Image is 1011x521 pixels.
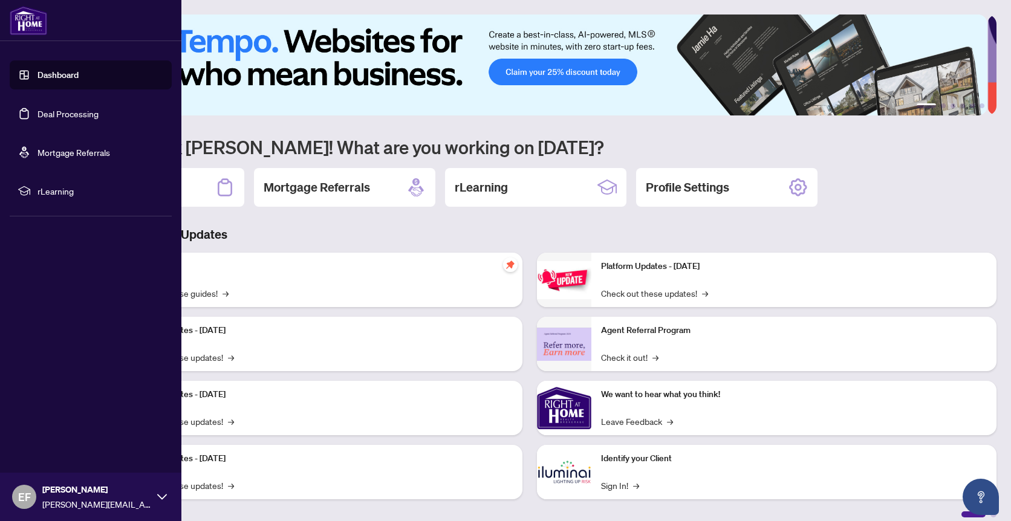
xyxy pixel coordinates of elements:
[63,135,996,158] h1: Welcome back [PERSON_NAME]! What are you working on [DATE]?
[42,483,151,496] span: [PERSON_NAME]
[127,452,513,465] p: Platform Updates - [DATE]
[601,324,987,337] p: Agent Referral Program
[503,257,518,272] span: pushpin
[601,388,987,401] p: We want to hear what you think!
[127,324,513,337] p: Platform Updates - [DATE]
[601,452,987,465] p: Identify your Client
[941,103,946,108] button: 2
[228,351,234,364] span: →
[10,6,47,35] img: logo
[228,415,234,428] span: →
[37,184,163,198] span: rLearning
[601,479,639,492] a: Sign In!→
[455,179,508,196] h2: rLearning
[951,103,955,108] button: 3
[537,381,591,435] img: We want to hear what you think!
[667,415,673,428] span: →
[537,261,591,299] img: Platform Updates - June 23, 2025
[963,479,999,515] button: Open asap
[37,108,99,119] a: Deal Processing
[63,226,996,243] h3: Brokerage & Industry Updates
[601,260,987,273] p: Platform Updates - [DATE]
[228,479,234,492] span: →
[223,286,229,300] span: →
[917,103,936,108] button: 1
[601,286,708,300] a: Check out these updates!→
[652,351,658,364] span: →
[127,260,513,273] p: Self-Help
[601,415,673,428] a: Leave Feedback→
[633,479,639,492] span: →
[37,70,79,80] a: Dashboard
[970,103,975,108] button: 5
[646,179,729,196] h2: Profile Settings
[601,351,658,364] a: Check it out!→
[18,488,31,505] span: EF
[127,388,513,401] p: Platform Updates - [DATE]
[264,179,370,196] h2: Mortgage Referrals
[537,328,591,361] img: Agent Referral Program
[42,497,151,511] span: [PERSON_NAME][EMAIL_ADDRESS][DOMAIN_NAME]
[960,103,965,108] button: 4
[63,15,987,115] img: Slide 0
[537,445,591,499] img: Identify your Client
[702,286,708,300] span: →
[37,147,110,158] a: Mortgage Referrals
[980,103,984,108] button: 6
